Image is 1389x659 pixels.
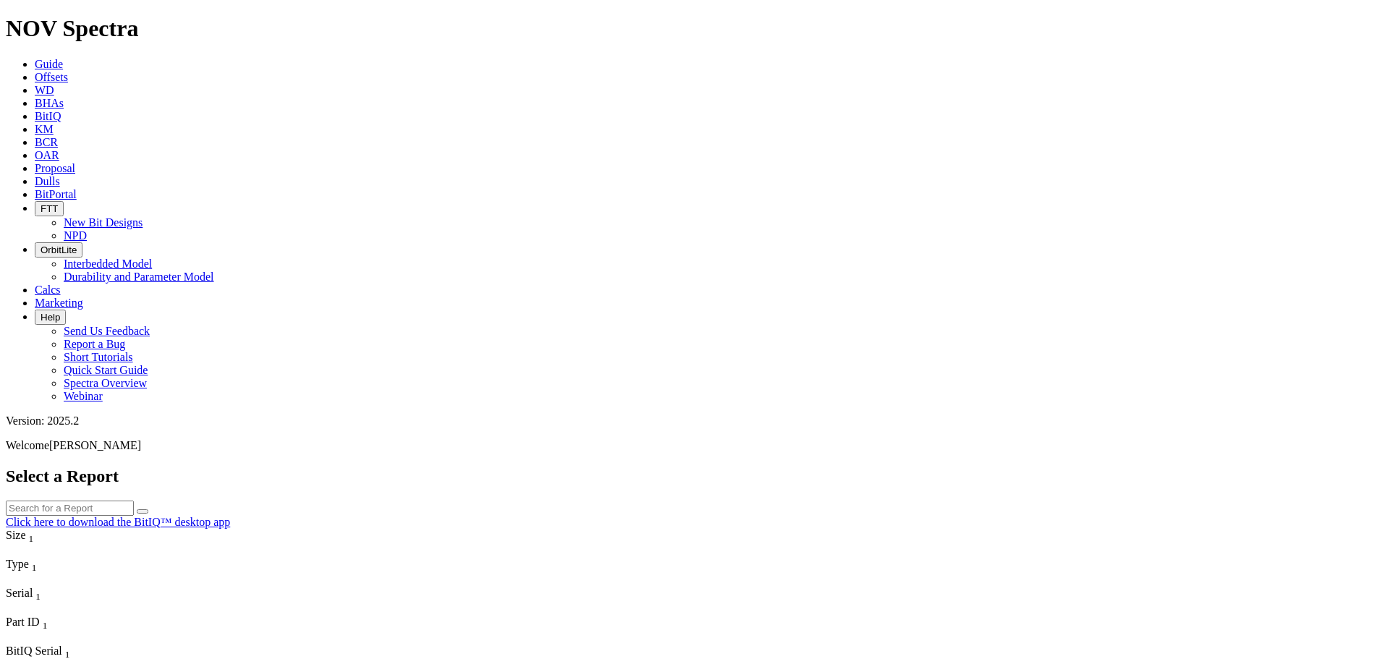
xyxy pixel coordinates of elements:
[65,645,70,657] span: Sort None
[64,258,152,270] a: Interbedded Model
[6,616,140,632] div: Part ID Sort None
[6,632,140,645] div: Column Menu
[64,351,133,363] a: Short Tutorials
[6,587,140,616] div: Sort None
[6,603,140,616] div: Column Menu
[35,84,54,96] a: WD
[6,529,140,545] div: Size Sort None
[35,188,77,200] a: BitPortal
[35,242,82,258] button: OrbitLite
[35,71,68,83] a: Offsets
[35,162,75,174] a: Proposal
[64,325,150,337] a: Send Us Feedback
[35,58,63,70] a: Guide
[32,558,37,570] span: Sort None
[35,123,54,135] a: KM
[41,245,77,255] span: OrbitLite
[35,310,66,325] button: Help
[6,587,140,603] div: Serial Sort None
[6,529,26,541] span: Size
[35,97,64,109] a: BHAs
[35,201,64,216] button: FTT
[35,136,58,148] a: BCR
[35,297,83,309] a: Marketing
[35,591,41,602] sub: 1
[43,616,48,628] span: Sort None
[43,620,48,631] sub: 1
[6,645,62,657] span: BitIQ Serial
[64,229,87,242] a: NPD
[29,533,34,544] sub: 1
[29,529,34,541] span: Sort None
[6,529,140,558] div: Sort None
[6,558,140,587] div: Sort None
[35,284,61,296] a: Calcs
[35,587,41,599] span: Sort None
[6,616,40,628] span: Part ID
[64,377,147,389] a: Spectra Overview
[64,338,125,350] a: Report a Bug
[49,439,141,451] span: [PERSON_NAME]
[64,271,214,283] a: Durability and Parameter Model
[6,439,1383,452] p: Welcome
[41,312,60,323] span: Help
[6,467,1383,486] h2: Select a Report
[6,545,140,558] div: Column Menu
[6,558,29,570] span: Type
[32,562,37,573] sub: 1
[6,574,140,587] div: Column Menu
[64,390,103,402] a: Webinar
[6,516,230,528] a: Click here to download the BitIQ™ desktop app
[35,149,59,161] a: OAR
[64,216,143,229] a: New Bit Designs
[6,587,33,599] span: Serial
[6,414,1383,428] div: Version: 2025.2
[6,15,1383,42] h1: NOV Spectra
[35,110,61,122] a: BitIQ
[6,501,134,516] input: Search for a Report
[35,175,60,187] a: Dulls
[6,558,140,574] div: Type Sort None
[6,616,140,645] div: Sort None
[41,203,58,214] span: FTT
[64,364,148,376] a: Quick Start Guide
